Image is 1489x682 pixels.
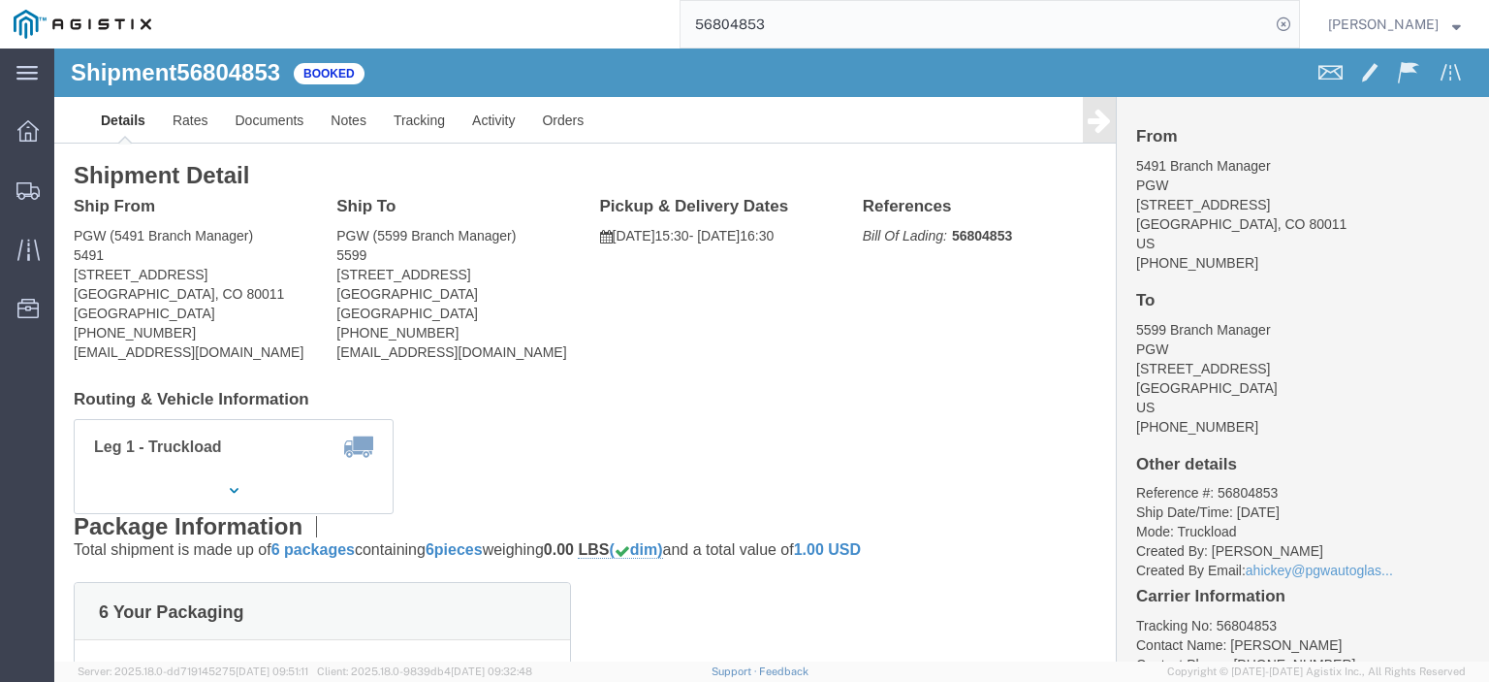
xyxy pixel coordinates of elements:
[14,10,151,39] img: logo
[759,666,808,677] a: Feedback
[78,666,308,677] span: Server: 2025.18.0-dd719145275
[1167,664,1466,680] span: Copyright © [DATE]-[DATE] Agistix Inc., All Rights Reserved
[317,666,532,677] span: Client: 2025.18.0-9839db4
[236,666,308,677] span: [DATE] 09:51:11
[54,49,1489,662] iframe: FS Legacy Container
[1328,14,1439,35] span: Jesse Jordan
[451,666,532,677] span: [DATE] 09:32:48
[681,1,1270,48] input: Search for shipment number, reference number
[1327,13,1462,36] button: [PERSON_NAME]
[712,666,760,677] a: Support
